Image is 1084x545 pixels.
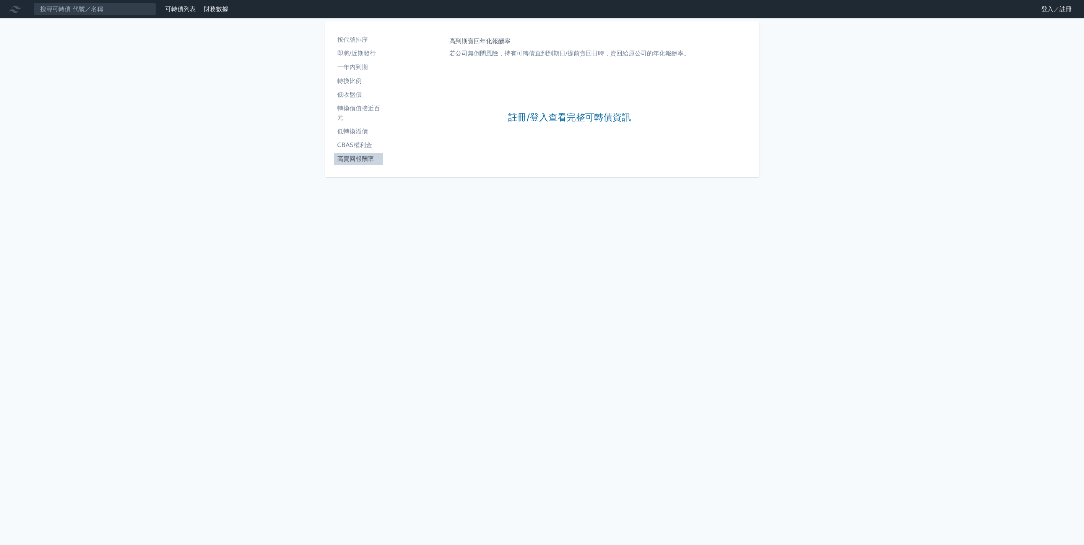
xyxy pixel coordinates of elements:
[334,141,383,150] li: CBAS權利金
[449,37,690,46] h1: 高到期賣回年化報酬率
[334,61,383,73] a: 一年內到期
[334,102,383,124] a: 轉換價值接近百元
[334,34,383,46] a: 按代號排序
[334,125,383,138] a: 低轉換溢價
[334,139,383,151] a: CBAS權利金
[334,75,383,87] a: 轉換比例
[1035,3,1078,15] a: 登入／註冊
[508,112,631,124] a: 註冊/登入查看完整可轉債資訊
[334,90,383,99] li: 低收盤價
[165,5,196,13] a: 可轉債列表
[449,49,690,58] p: 若公司無倒閉風險，持有可轉債直到到期日/提前賣回日時，賣回給原公司的年化報酬率。
[334,47,383,60] a: 即將/近期發行
[334,76,383,86] li: 轉換比例
[334,63,383,72] li: 一年內到期
[334,127,383,136] li: 低轉換溢價
[334,153,383,165] a: 高賣回報酬率
[34,3,156,16] input: 搜尋可轉債 代號／名稱
[334,89,383,101] a: 低收盤價
[334,104,383,122] li: 轉換價值接近百元
[334,49,383,58] li: 即將/近期發行
[334,154,383,164] li: 高賣回報酬率
[334,35,383,44] li: 按代號排序
[204,5,228,13] a: 財務數據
